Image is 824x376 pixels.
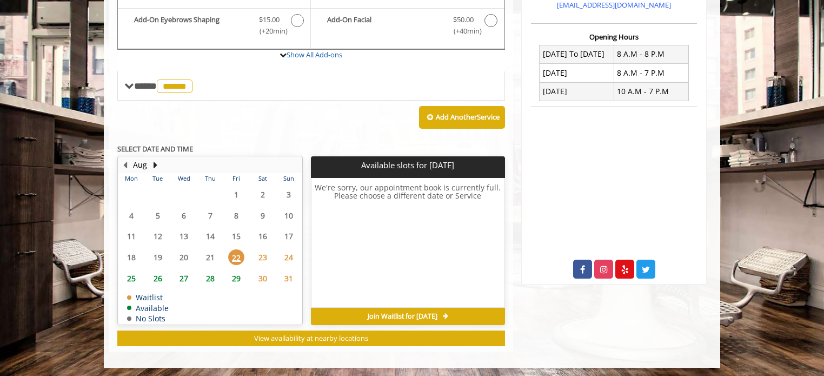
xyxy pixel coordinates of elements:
[118,268,144,289] td: Select day25
[614,45,688,63] td: 8 A.M - 8 P.M
[311,183,504,304] h6: We're sorry, our appointment book is currently full. Please choose a different date or Service
[276,268,302,289] td: Select day31
[276,173,302,184] th: Sun
[249,247,275,268] td: Select day23
[276,247,302,268] td: Select day24
[127,304,169,312] td: Available
[171,268,197,289] td: Select day27
[287,50,342,60] a: Show All Add-ons
[197,268,223,289] td: Select day28
[368,312,437,321] span: Join Waitlist for [DATE]
[281,271,297,286] span: 31
[223,268,249,289] td: Select day29
[223,173,249,184] th: Fri
[151,159,160,171] button: Next Month
[123,271,139,286] span: 25
[127,293,169,301] td: Waitlist
[254,25,285,37] span: (+20min )
[540,45,614,63] td: [DATE] To [DATE]
[223,247,249,268] td: Select day22
[123,14,305,39] label: Add-On Eyebrows Shaping
[614,64,688,82] td: 8 A.M - 7 P.M
[249,173,275,184] th: Sat
[228,249,244,265] span: 22
[202,271,218,286] span: 28
[150,271,166,286] span: 26
[419,106,505,129] button: Add AnotherService
[228,271,244,286] span: 29
[133,159,147,171] button: Aug
[117,144,193,154] b: SELECT DATE AND TIME
[281,249,297,265] span: 24
[249,268,275,289] td: Select day30
[531,33,697,41] h3: Opening Hours
[316,14,499,39] label: Add-On Facial
[144,268,170,289] td: Select day26
[121,159,129,171] button: Previous Month
[176,271,192,286] span: 27
[254,333,368,343] span: View availability at nearby locations
[447,25,479,37] span: (+40min )
[118,173,144,184] th: Mon
[259,14,280,25] span: $15.00
[436,112,500,122] b: Add Another Service
[540,82,614,101] td: [DATE]
[134,14,248,37] b: Add-On Eyebrows Shaping
[327,14,442,37] b: Add-On Facial
[197,173,223,184] th: Thu
[255,249,271,265] span: 23
[540,64,614,82] td: [DATE]
[453,14,474,25] span: $50.00
[171,173,197,184] th: Wed
[315,161,500,170] p: Available slots for [DATE]
[127,314,169,322] td: No Slots
[117,331,505,346] button: View availability at nearby locations
[144,173,170,184] th: Tue
[255,271,271,286] span: 30
[614,82,688,101] td: 10 A.M - 7 P.M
